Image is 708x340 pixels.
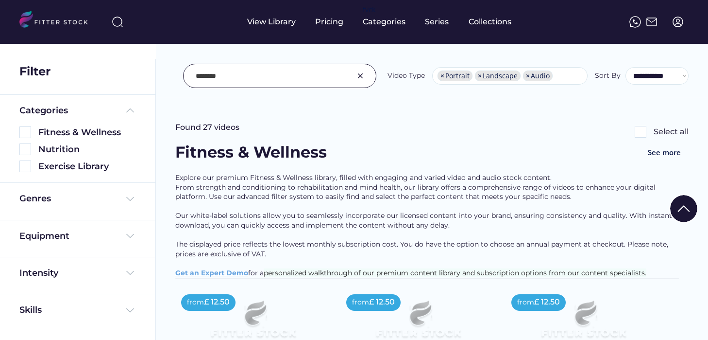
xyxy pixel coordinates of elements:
div: Filter [19,63,51,80]
div: Video Type [388,71,425,81]
img: Frame%20%285%29.svg [124,105,136,116]
div: Collections [469,17,511,27]
div: fvck [363,5,375,15]
div: Categories [19,105,68,117]
img: Rectangle%205126.svg [19,126,31,138]
div: Nutrition [38,143,136,156]
div: £ 12.50 [204,297,230,307]
img: Rectangle%205126.svg [19,161,31,172]
div: Select all [654,126,689,137]
img: search-normal%203.svg [112,16,123,28]
img: meteor-icons_whatsapp%20%281%29.svg [629,16,641,28]
img: Frame%20%284%29.svg [124,230,136,242]
span: × [478,72,482,79]
div: View Library [247,17,296,27]
span: personalized walkthrough of our premium content library and subscription options from our content... [264,268,646,277]
li: Landscape [475,71,521,81]
div: from [517,298,534,307]
div: Genres [19,193,51,205]
img: Frame%20%284%29.svg [124,193,136,205]
img: Frame%20%284%29.svg [124,267,136,279]
div: Intensity [19,267,58,279]
img: Rectangle%205126.svg [635,126,646,138]
div: Series [425,17,449,27]
li: Portrait [438,71,472,81]
li: Audio [523,71,553,81]
span: × [440,72,444,79]
img: Group%201000002326.svg [354,70,366,82]
img: Group%201000002322%20%281%29.svg [670,195,697,222]
img: LOGO.svg [19,11,96,31]
div: £ 12.50 [534,297,560,307]
button: See more [640,142,689,163]
div: Equipment [19,230,69,242]
img: profile-circle.svg [672,16,684,28]
a: Get an Expert Demo [175,268,248,277]
img: Frame%2051.svg [646,16,657,28]
div: Explore our premium Fitness & Wellness library, filled with engaging and varied video and audio s... [175,173,689,278]
div: Exercise Library [38,161,136,173]
span: The displayed price reflects the lowest monthly subscription cost. You do have the option to choo... [175,240,670,258]
div: Found 27 videos [175,122,239,133]
img: Rectangle%205126.svg [19,143,31,155]
div: from [187,298,204,307]
div: Fitness & Wellness [38,126,136,139]
div: £ 12.50 [369,297,395,307]
div: Sort By [595,71,621,81]
span: × [526,72,530,79]
img: Frame%20%284%29.svg [124,304,136,316]
div: Pricing [315,17,343,27]
div: Skills [19,304,44,316]
iframe: chat widget [667,301,698,330]
div: Fitness & Wellness [175,142,327,163]
div: Categories [363,17,405,27]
